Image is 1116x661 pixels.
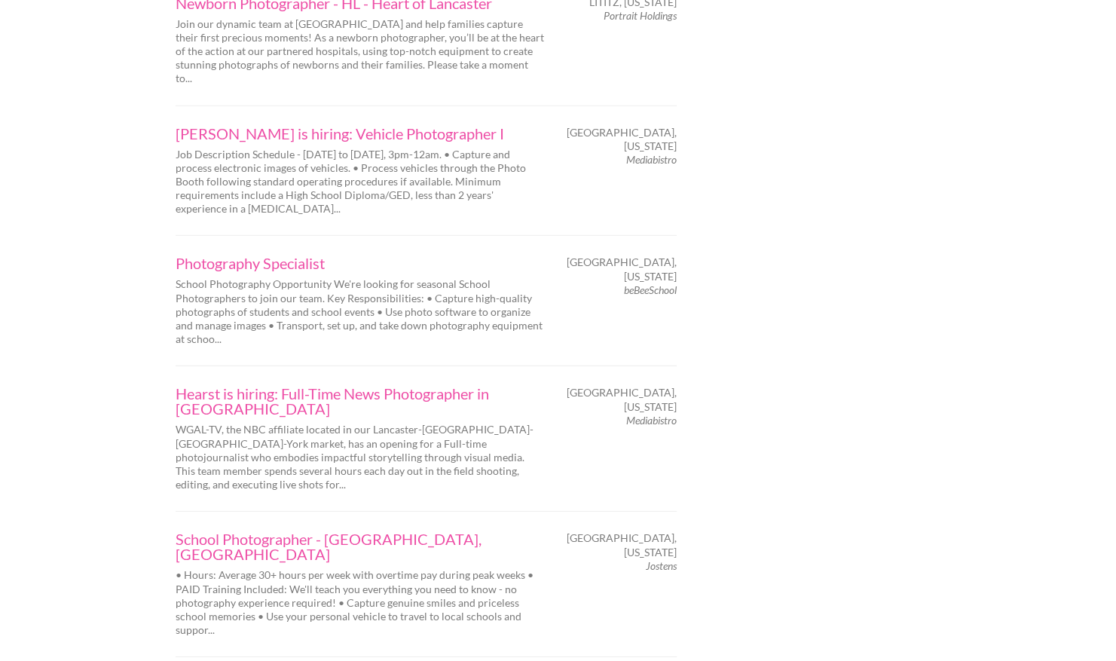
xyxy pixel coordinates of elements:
a: Hearst is hiring: Full-Time News Photographer in [GEOGRAPHIC_DATA] [176,386,545,416]
em: beBeeSchool [624,283,677,296]
em: Mediabistro [626,153,677,166]
em: Jostens [646,559,677,572]
a: [PERSON_NAME] is hiring: Vehicle Photographer I [176,126,545,141]
span: [GEOGRAPHIC_DATA], [US_STATE] [567,126,677,153]
p: Join our dynamic team at [GEOGRAPHIC_DATA] and help families capture their first precious moments... [176,17,545,86]
p: WGAL-TV, the NBC affiliate located in our Lancaster-[GEOGRAPHIC_DATA]-[GEOGRAPHIC_DATA]-York mark... [176,423,545,491]
p: School Photography Opportunity We're looking for seasonal School Photographers to join our team. ... [176,277,545,346]
em: Portrait Holdings [604,9,677,22]
span: [GEOGRAPHIC_DATA], [US_STATE] [567,256,677,283]
a: Photography Specialist [176,256,545,271]
span: [GEOGRAPHIC_DATA], [US_STATE] [567,386,677,413]
a: School Photographer - [GEOGRAPHIC_DATA], [GEOGRAPHIC_DATA] [176,531,545,562]
span: [GEOGRAPHIC_DATA], [US_STATE] [567,531,677,558]
em: Mediabistro [626,414,677,427]
p: • Hours: Average 30+ hours per week with overtime pay during peak weeks • PAID Training Included:... [176,568,545,637]
p: Job Description Schedule - [DATE] to [DATE], 3pm-12am. • Capture and process electronic images of... [176,148,545,216]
